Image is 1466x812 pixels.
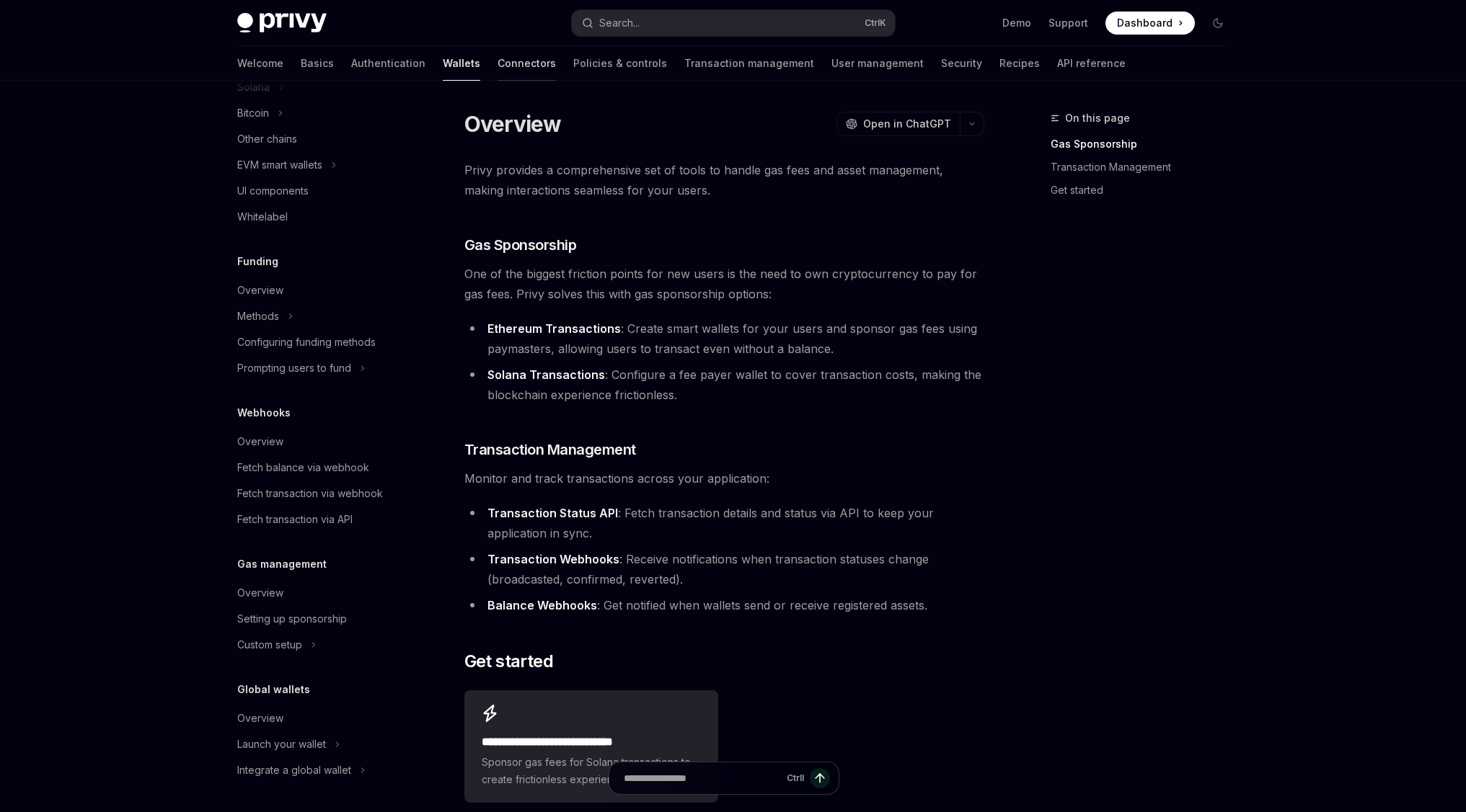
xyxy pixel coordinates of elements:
[226,705,410,731] a: Overview
[487,598,597,612] strong: Balance Webhooks
[863,117,951,131] span: Open in ChatGPT
[1057,46,1126,81] a: API reference
[464,235,577,255] span: Gas Sponsorship
[464,365,984,405] li: : Configure a fee payer wallet to cover transaction costs, making the blockchain experience frict...
[464,595,984,615] li: : Get notified when wallets send or receive registered assets.
[226,355,410,381] button: Toggle Prompting users to fund section
[237,208,288,226] div: Whitelabel
[237,610,347,628] div: Setting up sponsorship
[226,455,410,481] a: Fetch balance via webhook
[351,46,425,81] a: Authentication
[464,160,984,200] span: Privy provides a comprehensive set of tools to handle gas fees and asset management, making inter...
[624,762,781,794] input: Ask a question...
[464,264,984,304] span: One of the biggest friction points for new users is the need to own cryptocurrency to pay for gas...
[226,632,410,658] button: Toggle Custom setup section
[1105,12,1195,35] a: Dashboard
[237,636,302,653] div: Custom setup
[226,329,410,355] a: Configuring funding methods
[237,308,279,325] div: Methods
[865,17,886,29] span: Ctrl K
[226,731,410,757] button: Toggle Launch your wallet section
[237,130,297,148] div: Other chains
[1048,16,1088,30] a: Support
[573,46,667,81] a: Policies & controls
[464,468,984,488] span: Monitor and track transactions across your application:
[684,46,814,81] a: Transaction management
[226,277,410,303] a: Overview
[482,754,701,788] span: Sponsor gas fees for Solana transactions to create frictionless experiences for users.
[226,178,410,204] a: UI components
[226,606,410,632] a: Setting up sponsorship
[464,503,984,543] li: : Fetch transaction details and status via API to keep your application in sync.
[1002,16,1031,30] a: Demo
[226,152,410,178] button: Toggle EVM smart wallets section
[226,100,410,126] button: Toggle Bitcoin section
[226,580,410,606] a: Overview
[464,111,562,137] h1: Overview
[237,556,327,573] h5: Gas management
[301,46,334,81] a: Basics
[999,46,1040,81] a: Recipes
[226,757,410,783] button: Toggle Integrate a global wallet section
[237,511,353,528] div: Fetch transaction via API
[487,367,605,382] strong: Solana Transactions
[464,318,984,359] li: : Create smart wallets for your users and sponsor gas fees using paymasters, allowing users to tr...
[487,321,621,336] strong: Ethereum Transactions
[237,334,376,351] div: Configuring funding methods
[226,303,410,329] button: Toggle Methods section
[810,768,830,788] button: Send message
[1051,156,1241,179] a: Transaction Management
[226,481,410,507] a: Fetch transaction via webhook
[237,485,383,502] div: Fetch transaction via webhook
[226,204,410,230] a: Whitelabel
[237,104,269,122] div: Bitcoin
[226,126,410,152] a: Other chains
[941,46,982,81] a: Security
[487,506,618,520] strong: Transaction Status API
[1117,16,1173,30] span: Dashboard
[237,156,322,174] div: EVM smart wallets
[1206,12,1229,35] button: Toggle dark mode
[1065,110,1130,127] span: On this page
[237,710,283,727] div: Overview
[831,46,924,81] a: User management
[237,584,283,602] div: Overview
[237,681,310,698] h5: Global wallets
[572,10,895,36] button: Open search
[1051,133,1241,156] a: Gas Sponsorship
[599,14,640,32] div: Search...
[498,46,556,81] a: Connectors
[237,360,351,377] div: Prompting users to fund
[237,282,283,299] div: Overview
[237,253,278,270] h5: Funding
[836,112,960,136] button: Open in ChatGPT
[464,650,553,673] span: Get started
[237,404,291,421] h5: Webhooks
[237,459,369,476] div: Fetch balance via webhook
[237,46,283,81] a: Welcome
[237,736,326,753] div: Launch your wallet
[226,507,410,532] a: Fetch transaction via API
[487,552,619,566] strong: Transaction Webhooks
[464,549,984,589] li: : Receive notifications when transaction statuses change (broadcasted, confirmed, reverted).
[237,433,283,450] div: Overview
[237,182,309,200] div: UI components
[443,46,480,81] a: Wallets
[237,13,327,33] img: dark logo
[226,429,410,455] a: Overview
[464,440,636,460] span: Transaction Management
[237,762,351,779] div: Integrate a global wallet
[1051,179,1241,202] a: Get started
